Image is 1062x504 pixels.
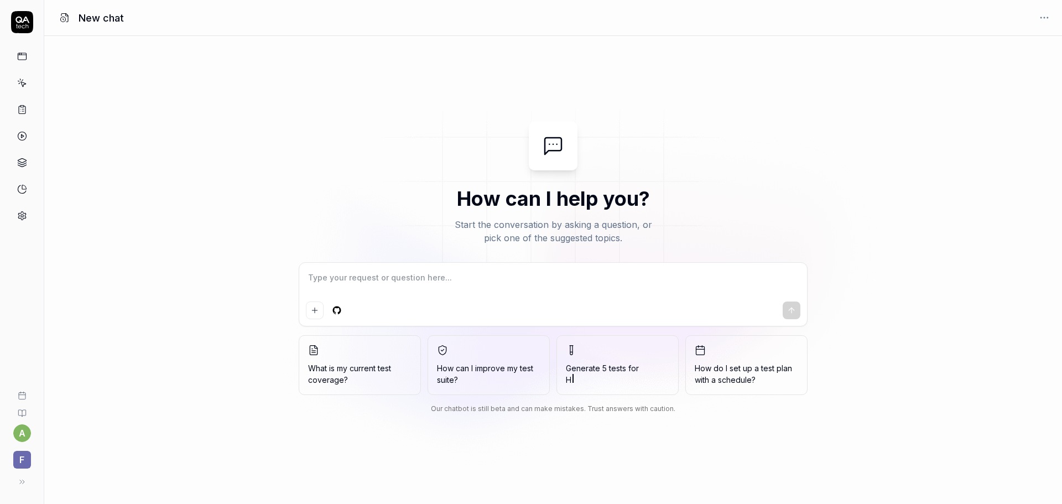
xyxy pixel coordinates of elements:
[79,11,124,25] h1: New chat
[306,302,324,319] button: Add attachment
[4,382,39,400] a: Book a call with us
[299,335,421,395] button: What is my current test coverage?
[4,400,39,418] a: Documentation
[13,451,31,469] span: F
[428,335,550,395] button: How can I improve my test suite?
[556,335,679,395] button: Generate 5 tests forH
[566,375,571,385] span: H
[685,335,808,395] button: How do I set up a test plan with a schedule?
[308,362,412,386] span: What is my current test coverage?
[437,362,540,386] span: How can I improve my test suite?
[695,362,798,386] span: How do I set up a test plan with a schedule?
[566,362,669,386] span: Generate 5 tests for
[4,442,39,471] button: F
[13,424,31,442] button: a
[299,404,808,414] div: Our chatbot is still beta and can make mistakes. Trust answers with caution.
